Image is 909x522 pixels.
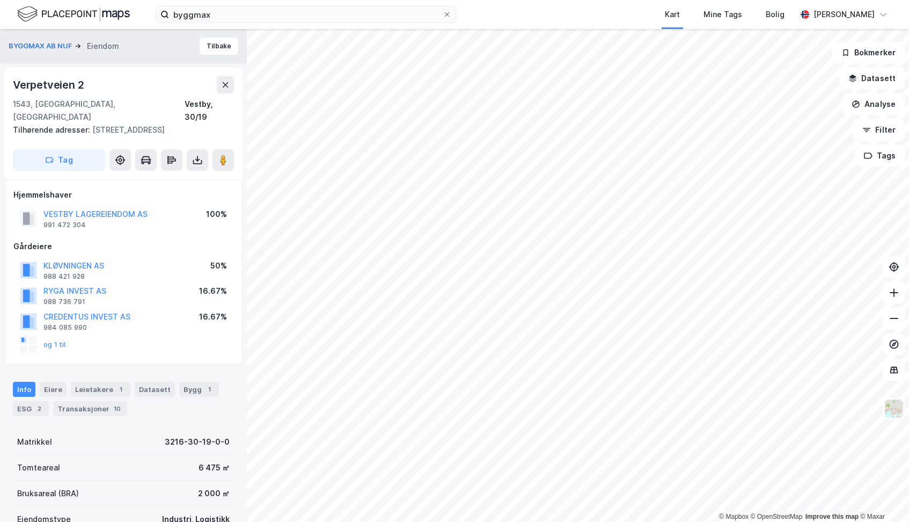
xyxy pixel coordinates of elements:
[199,461,230,474] div: 6 475 ㎡
[665,8,680,21] div: Kart
[112,403,123,414] div: 10
[751,513,803,520] a: OpenStreetMap
[185,98,234,124] div: Vestby, 30/19
[17,5,130,24] img: logo.f888ab2527a4732fd821a326f86c7f29.svg
[210,259,227,272] div: 50%
[71,382,130,397] div: Leietakere
[13,401,49,416] div: ESG
[34,403,45,414] div: 2
[832,42,905,63] button: Bokmerker
[855,145,905,166] button: Tags
[13,124,225,136] div: [STREET_ADDRESS]
[199,285,227,298] div: 16.67%
[13,125,92,134] span: Tilhørende adresser:
[839,68,905,89] button: Datasett
[813,8,875,21] div: [PERSON_NAME]
[855,470,909,522] iframe: Chat Widget
[115,384,126,395] div: 1
[199,310,227,323] div: 16.67%
[200,38,238,55] button: Tilbake
[40,382,67,397] div: Eiere
[719,513,749,520] a: Mapbox
[13,76,86,93] div: Verpetveien 2
[853,119,905,141] button: Filter
[855,470,909,522] div: Kontrollprogram for chat
[206,208,227,221] div: 100%
[53,401,127,416] div: Transaksjoner
[43,298,85,306] div: 988 736 791
[43,272,85,281] div: 988 421 928
[87,40,119,53] div: Eiendom
[17,487,79,500] div: Bruksareal (BRA)
[805,513,859,520] a: Improve this map
[204,384,215,395] div: 1
[13,189,233,201] div: Hjemmelshaver
[766,8,785,21] div: Bolig
[135,382,175,397] div: Datasett
[9,41,75,52] button: BYGGMAX AB NUF
[17,436,52,448] div: Matrikkel
[179,382,219,397] div: Bygg
[884,398,904,419] img: Z
[17,461,60,474] div: Tomteareal
[13,240,233,253] div: Gårdeiere
[169,6,443,23] input: Søk på adresse, matrikkel, gårdeiere, leietakere eller personer
[13,98,185,124] div: 1543, [GEOGRAPHIC_DATA], [GEOGRAPHIC_DATA]
[198,487,230,500] div: 2 000 ㎡
[165,436,230,448] div: 3216-30-19-0-0
[13,149,105,171] button: Tag
[13,382,35,397] div: Info
[43,221,86,229] div: 991 472 304
[43,323,87,332] div: 984 085 990
[703,8,742,21] div: Mine Tags
[842,93,905,115] button: Analyse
